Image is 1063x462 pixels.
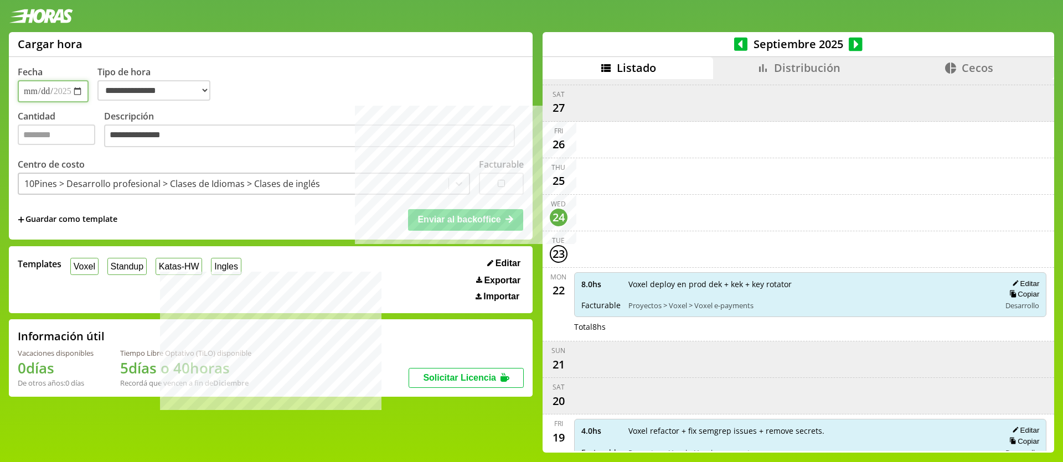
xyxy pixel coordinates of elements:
div: Thu [551,163,565,172]
span: Proyectos > Voxel > Voxel e-payments [628,300,993,310]
span: Exportar [484,276,520,285]
h1: 0 días [18,358,94,378]
span: Facturable [581,300,621,310]
button: Standup [107,258,147,275]
span: Voxel deploy en prod dek + kek + key rotator [628,279,993,289]
span: Listado [617,60,656,75]
div: Wed [551,199,566,209]
span: Solicitar Licencia [423,373,496,382]
select: Tipo de hora [97,80,210,101]
textarea: Descripción [104,124,515,148]
span: Enviar al backoffice [417,215,500,224]
span: Septiembre 2025 [747,37,849,51]
span: Importar [483,292,519,302]
span: Cecos [962,60,993,75]
div: Sun [551,346,565,355]
div: Recordá que vencen a fin de [120,378,251,388]
button: Ingles [211,258,241,275]
button: Voxel [70,258,99,275]
div: Total 8 hs [574,321,1047,332]
button: Editar [484,258,524,269]
button: Editar [1009,279,1039,288]
div: Fri [554,419,563,428]
span: +Guardar como template [18,214,117,226]
div: 26 [550,136,567,153]
span: + [18,214,24,226]
div: 25 [550,172,567,190]
b: Diciembre [213,378,249,388]
span: Voxel refactor + fix semgrep issues + remove secrets. [628,425,993,436]
span: Templates [18,258,61,270]
div: Sat [553,90,565,99]
label: Fecha [18,66,43,78]
span: Desarrollo [1005,448,1039,458]
button: Enviar al backoffice [408,209,523,230]
span: Desarrollo [1005,300,1039,310]
div: Tiempo Libre Optativo (TiLO) disponible [120,348,251,358]
img: logotipo [9,9,73,23]
div: Sat [553,382,565,392]
button: Solicitar Licencia [409,368,524,388]
span: Editar [496,258,520,268]
div: 22 [550,282,567,299]
div: 19 [550,428,567,446]
label: Tipo de hora [97,66,219,102]
h2: Información útil [18,329,105,344]
div: Fri [554,126,563,136]
div: Mon [550,272,566,282]
button: Copiar [1006,289,1039,299]
label: Centro de costo [18,158,85,170]
button: Katas-HW [156,258,203,275]
div: Tue [552,236,565,245]
label: Descripción [104,110,524,150]
label: Facturable [479,158,524,170]
div: 10Pines > Desarrollo profesional > Clases de Idiomas > Clases de inglés [24,178,320,190]
span: 8.0 hs [581,279,621,289]
span: 4.0 hs [581,425,621,436]
div: 27 [550,99,567,117]
div: 20 [550,392,567,409]
h1: 5 días o 40 horas [120,358,251,378]
div: 23 [550,245,567,263]
h1: Cargar hora [18,37,82,51]
div: 21 [550,355,567,373]
div: scrollable content [543,79,1054,451]
div: De otros años: 0 días [18,378,94,388]
button: Copiar [1006,437,1039,446]
label: Cantidad [18,110,104,150]
span: Distribución [774,60,840,75]
span: Proyectos > Voxel > Voxel e-payments [628,448,993,458]
div: 24 [550,209,567,226]
input: Cantidad [18,124,95,145]
span: Facturable [581,447,621,458]
button: Exportar [473,275,524,286]
div: Vacaciones disponibles [18,348,94,358]
button: Editar [1009,425,1039,435]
